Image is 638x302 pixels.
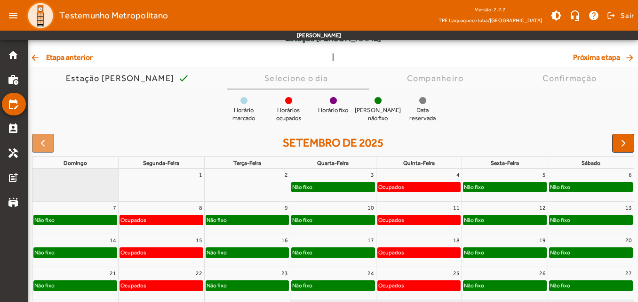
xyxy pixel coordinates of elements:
div: Não fixo [550,182,571,192]
td: 10 de setembro de 2025 [290,201,376,234]
td: 4 de setembro de 2025 [376,169,462,201]
mat-icon: handyman [8,147,19,159]
a: 6 de setembro de 2025 [627,169,634,181]
a: 16 de setembro de 2025 [279,234,290,246]
td: 3 de setembro de 2025 [290,169,376,201]
a: 14 de setembro de 2025 [108,234,118,246]
a: sábado [580,158,602,168]
a: 17 de setembro de 2025 [366,234,376,246]
div: Ocupados [120,248,147,257]
a: 12 de setembro de 2025 [537,202,548,214]
a: 19 de setembro de 2025 [537,234,548,246]
span: TPE Itaquaquecetuba/[GEOGRAPHIC_DATA] [439,16,542,25]
td: 14 de setembro de 2025 [32,234,119,267]
mat-icon: stadium [8,196,19,208]
td: 22 de setembro de 2025 [119,267,205,300]
a: 10 de setembro de 2025 [366,202,376,214]
a: 23 de setembro de 2025 [279,267,290,279]
td: 27 de setembro de 2025 [548,267,634,300]
a: 1 de setembro de 2025 [197,169,204,181]
td: 17 de setembro de 2025 [290,234,376,267]
td: 15 de setembro de 2025 [119,234,205,267]
div: Não fixo [34,281,55,290]
span: [PERSON_NAME] não fixo [355,106,401,122]
div: Ocupados [378,182,405,192]
div: Confirmação [542,73,600,83]
div: Não fixo [292,248,313,257]
td: 13 de setembro de 2025 [548,201,634,234]
a: sexta-feira [489,158,521,168]
button: Sair [606,8,634,23]
div: Ocupados [378,281,405,290]
a: quinta-feira [401,158,437,168]
div: Não fixo [550,281,571,290]
td: 21 de setembro de 2025 [32,267,119,300]
a: 8 de setembro de 2025 [197,202,204,214]
td: 23 de setembro de 2025 [204,267,290,300]
mat-icon: edit_calendar [8,98,19,110]
div: Selecione o dia [264,73,332,83]
a: 26 de setembro de 2025 [537,267,548,279]
span: Data reservada [404,106,441,122]
a: 5 de setembro de 2025 [541,169,548,181]
div: Não fixo [206,281,227,290]
a: 18 de setembro de 2025 [451,234,462,246]
mat-icon: check [178,73,189,84]
div: Não fixo [292,281,313,290]
span: Testemunho Metropolitano [59,8,168,23]
a: 3 de setembro de 2025 [369,169,376,181]
td: 25 de setembro de 2025 [376,267,462,300]
td: 9 de setembro de 2025 [204,201,290,234]
a: Testemunho Metropolitano [23,1,168,30]
h2: setembro de 2025 [283,136,383,150]
a: 15 de setembro de 2025 [194,234,204,246]
td: 2 de setembro de 2025 [204,169,290,201]
td: 18 de setembro de 2025 [376,234,462,267]
mat-icon: work_history [8,74,19,85]
td: 7 de setembro de 2025 [32,201,119,234]
a: domingo [62,158,89,168]
div: Não fixo [463,281,485,290]
div: Não fixo [463,248,485,257]
a: 7 de setembro de 2025 [111,202,118,214]
td: 6 de setembro de 2025 [548,169,634,201]
div: Não fixo [34,215,55,225]
div: Não fixo [206,215,227,225]
mat-icon: arrow_back [30,53,41,62]
a: terça-feira [231,158,263,168]
div: Não fixo [292,215,313,225]
span: Horários ocupados [270,106,307,122]
div: Ocupados [120,281,147,290]
a: 27 de setembro de 2025 [623,267,634,279]
span: Horário fixo [318,106,348,114]
mat-icon: home [8,49,19,61]
div: Não fixo [550,248,571,257]
div: Ocupados [378,215,405,225]
div: Não fixo [463,215,485,225]
img: Logo TPE [26,1,55,30]
div: Não fixo [206,248,227,257]
a: quarta-feira [315,158,351,168]
a: segunda-feira [141,158,181,168]
span: Horário marcado [225,106,263,122]
a: 4 de setembro de 2025 [455,169,462,181]
div: Versão: 2.2.2 [439,4,542,16]
td: 1 de setembro de 2025 [119,169,205,201]
span: Próxima etapa [573,52,636,63]
mat-icon: menu [4,6,23,25]
span: Sair [621,8,634,23]
a: 2 de setembro de 2025 [283,169,290,181]
span: Etapa anterior [30,52,93,63]
div: Ocupados [120,215,147,225]
mat-icon: arrow_forward [625,53,636,62]
a: 24 de setembro de 2025 [366,267,376,279]
mat-icon: post_add [8,172,19,183]
span: | [332,52,334,63]
div: Companheiro [407,73,468,83]
a: 22 de setembro de 2025 [194,267,204,279]
td: 26 de setembro de 2025 [462,267,548,300]
td: 16 de setembro de 2025 [204,234,290,267]
a: 20 de setembro de 2025 [623,234,634,246]
div: Não fixo [292,182,313,192]
div: Ocupados [378,248,405,257]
